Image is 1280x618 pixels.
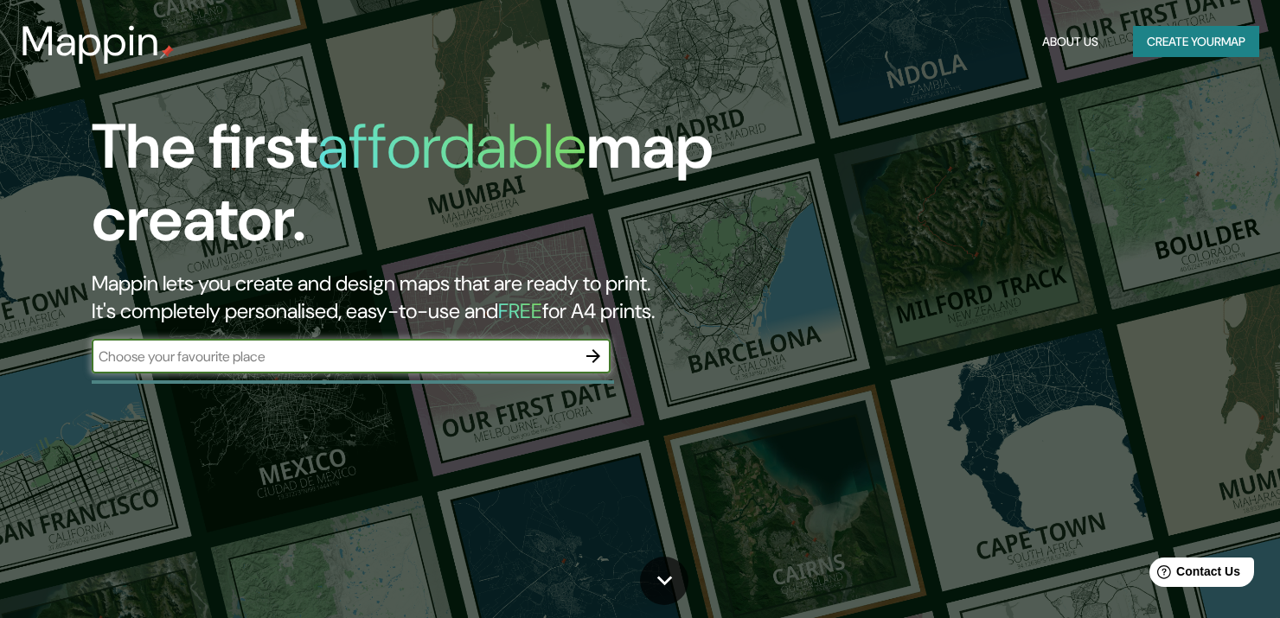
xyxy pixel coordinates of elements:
iframe: Help widget launcher [1126,551,1261,599]
h2: Mappin lets you create and design maps that are ready to print. It's completely personalised, eas... [92,270,732,325]
h3: Mappin [21,17,160,66]
button: Create yourmap [1133,26,1259,58]
img: mappin-pin [160,45,174,59]
h1: affordable [317,106,586,187]
h5: FREE [498,297,542,324]
input: Choose your favourite place [92,347,576,366]
h1: The first map creator. [92,111,732,270]
button: About Us [1035,26,1105,58]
